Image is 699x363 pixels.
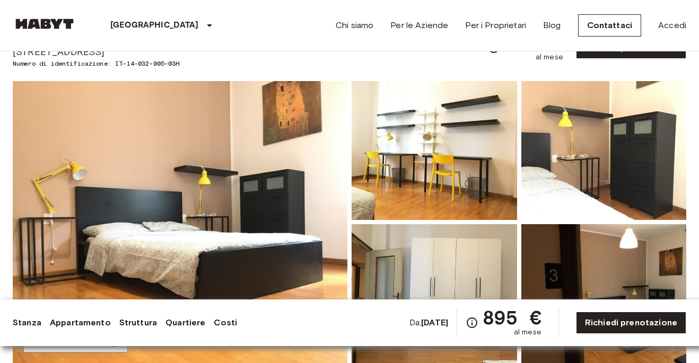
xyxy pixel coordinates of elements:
[13,59,205,68] span: Numero di identificazione: IT-14-032-005-03H
[409,317,448,329] span: Da:
[214,316,237,329] a: Costi
[421,317,448,327] b: [DATE]
[50,316,111,329] a: Appartamento
[504,33,563,52] span: 895 €
[536,52,563,63] span: al mese
[13,45,205,59] span: [STREET_ADDRESS]
[336,19,373,32] a: Chi siamo
[352,224,517,363] img: Picture of unit IT-14-032-005-03H
[578,14,642,37] a: Contattaci
[521,81,687,220] img: Picture of unit IT-14-032-005-03H
[13,316,41,329] a: Stanza
[13,19,76,29] img: Habyt
[352,81,517,220] img: Picture of unit IT-14-032-005-03H
[390,19,448,32] a: Per le Aziende
[466,316,478,329] svg: Verifica i dettagli delle spese nella sezione 'Riassunto dei Costi'. Si prega di notare che gli s...
[483,308,541,327] span: 895 €
[543,19,561,32] a: Blog
[119,316,157,329] a: Struttura
[165,316,205,329] a: Quartiere
[13,81,347,363] img: Marketing picture of unit IT-14-032-005-03H
[465,19,526,32] a: Per i Proprietari
[110,19,199,32] p: [GEOGRAPHIC_DATA]
[521,224,687,363] img: Picture of unit IT-14-032-005-03H
[658,19,686,32] a: Accedi
[514,327,541,338] span: al mese
[576,312,686,334] a: Richiedi prenotazione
